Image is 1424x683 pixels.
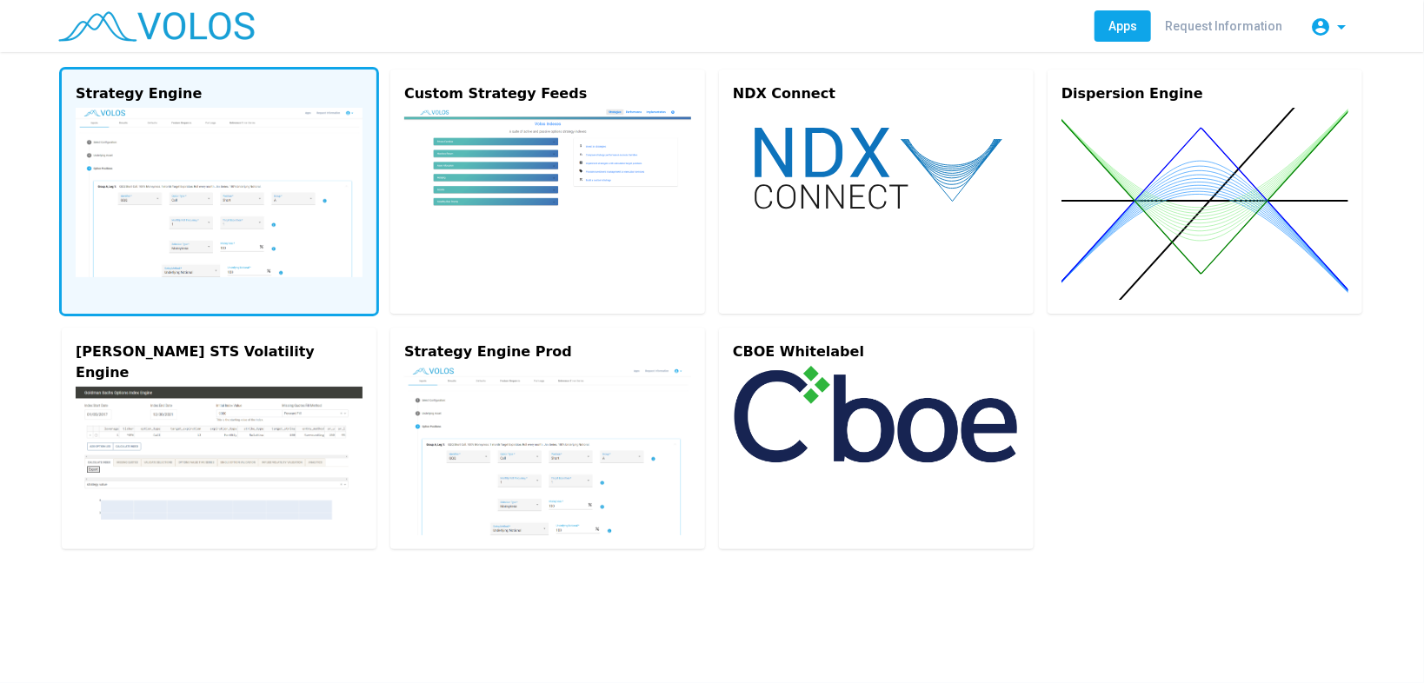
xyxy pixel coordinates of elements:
img: ndx-connect.svg [733,108,1020,227]
div: Strategy Engine [76,83,363,104]
div: Strategy Engine Prod [404,341,691,362]
a: Apps [1095,10,1151,42]
img: cboe-logo.png [733,366,1020,463]
mat-icon: account_circle [1310,17,1331,37]
div: Dispersion Engine [1061,83,1348,104]
span: Request Information [1165,19,1282,33]
img: strategy-engine.png [76,108,363,277]
div: NDX Connect [733,83,1020,104]
mat-icon: arrow_drop_down [1331,17,1352,37]
a: Request Information [1151,10,1296,42]
div: CBOE Whitelabel [733,341,1020,362]
img: strategy-engine.png [404,366,691,535]
span: Apps [1108,19,1137,33]
img: dispersion.svg [1061,108,1348,300]
div: [PERSON_NAME] STS Volatility Engine [76,341,363,383]
div: Custom Strategy Feeds [404,83,691,104]
img: custom.png [404,108,691,244]
img: gs-engine.png [76,387,363,520]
